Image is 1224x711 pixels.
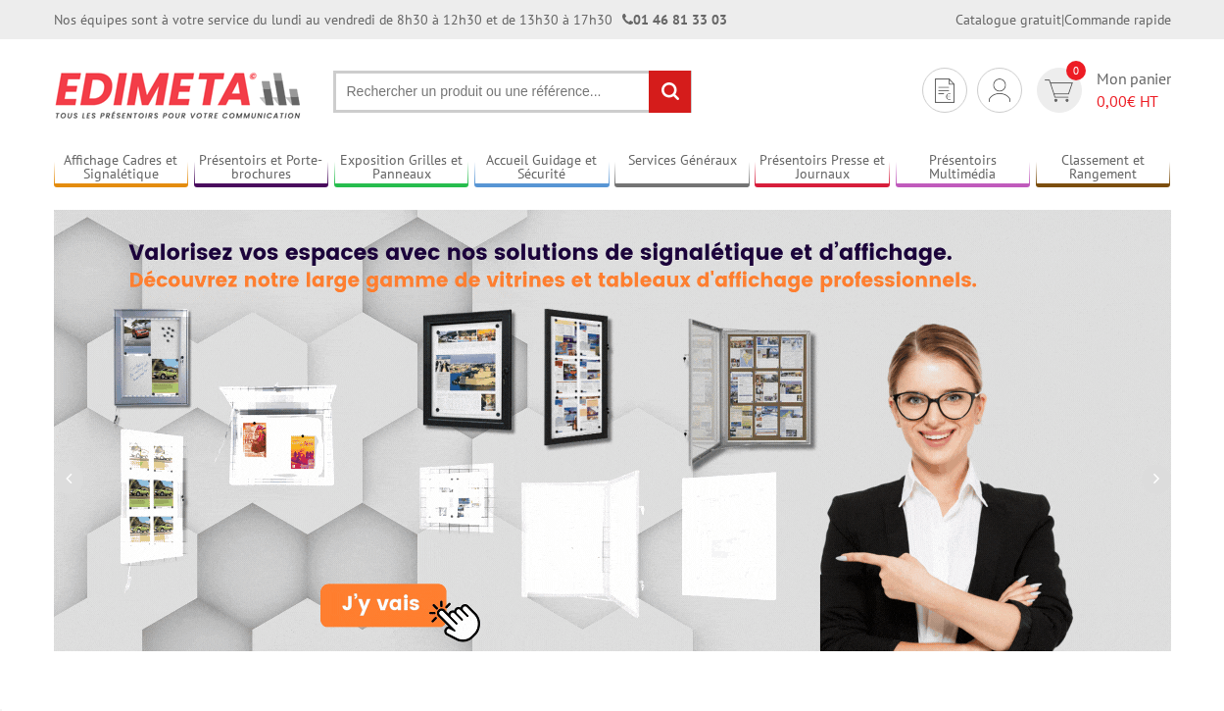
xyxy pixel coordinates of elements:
div: Nos équipes sont à votre service du lundi au vendredi de 8h30 à 12h30 et de 13h30 à 17h30 [54,10,727,29]
a: Commande rapide [1064,11,1171,28]
input: rechercher [649,71,691,113]
span: 0,00 [1097,91,1127,111]
input: Rechercher un produit ou une référence... [333,71,692,113]
a: Présentoirs et Porte-brochures [194,152,329,184]
a: Affichage Cadres et Signalétique [54,152,189,184]
img: devis rapide [989,78,1010,102]
img: devis rapide [1045,79,1073,102]
a: Services Généraux [614,152,750,184]
a: devis rapide 0 Mon panier 0,00€ HT [1032,68,1171,113]
div: | [955,10,1171,29]
a: Classement et Rangement [1036,152,1171,184]
a: Présentoirs Presse et Journaux [755,152,890,184]
img: Présentoir, panneau, stand - Edimeta - PLV, affichage, mobilier bureau, entreprise [54,59,304,131]
img: devis rapide [935,78,955,103]
span: 0 [1066,61,1086,80]
a: Catalogue gratuit [955,11,1061,28]
strong: 01 46 81 33 03 [622,11,727,28]
a: Présentoirs Multimédia [896,152,1031,184]
span: Mon panier [1097,68,1171,113]
a: Accueil Guidage et Sécurité [474,152,610,184]
span: € HT [1097,90,1171,113]
a: Exposition Grilles et Panneaux [334,152,469,184]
